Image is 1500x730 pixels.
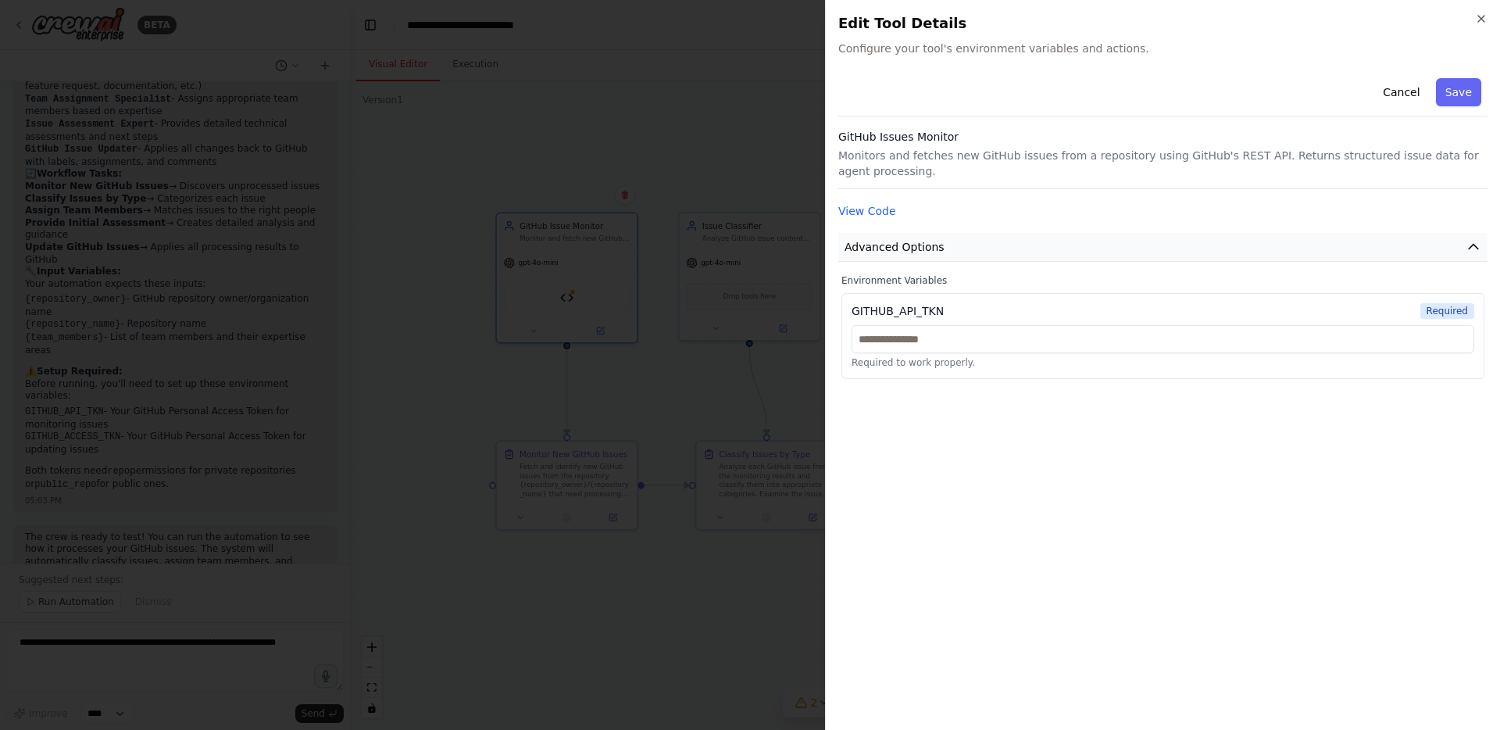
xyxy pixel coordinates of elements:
p: Monitors and fetches new GitHub issues from a repository using GitHub's REST API. Returns structu... [838,148,1487,179]
button: Advanced Options [838,233,1487,262]
span: Advanced Options [845,239,945,255]
div: GITHUB_API_TKN [852,303,944,319]
button: Save [1436,78,1481,106]
h3: GitHub Issues Monitor [838,129,1487,145]
button: View Code [838,203,896,219]
h2: Edit Tool Details [838,13,1487,34]
button: Cancel [1373,78,1429,106]
p: Required to work properly. [852,356,1474,369]
label: Environment Variables [841,274,1484,287]
span: Configure your tool's environment variables and actions. [838,41,1487,56]
span: Required [1420,303,1474,319]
